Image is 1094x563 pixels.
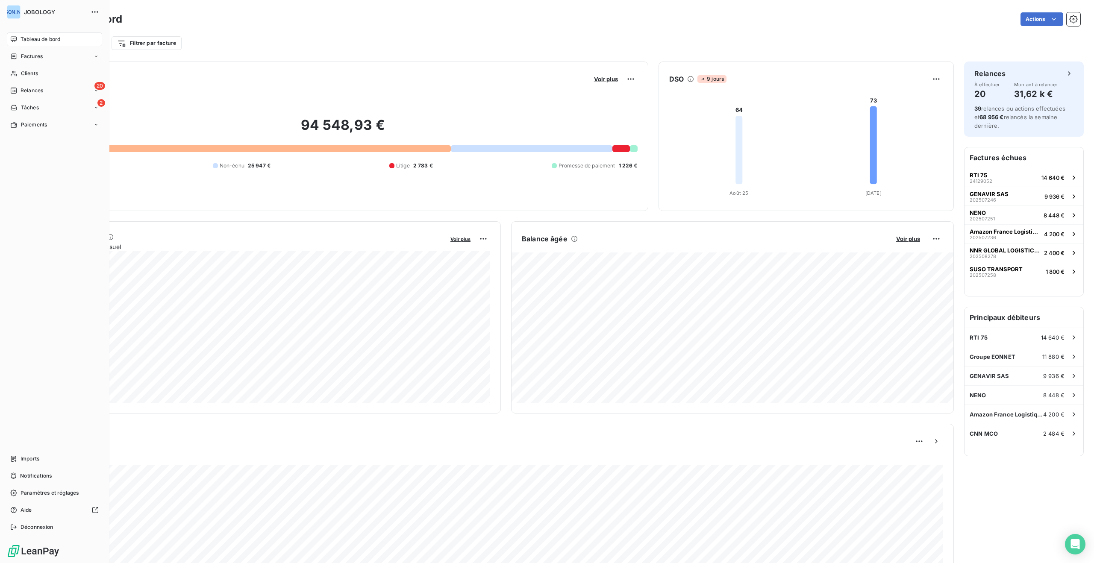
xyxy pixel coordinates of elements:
span: 9 936 € [1043,372,1065,379]
span: Imports [21,455,39,463]
span: Voir plus [450,236,471,242]
span: Montant à relancer [1014,82,1058,87]
button: GENAVIR SAS2025072469 936 € [965,187,1083,205]
span: 202507251 [970,216,995,221]
button: NNR GLOBAL LOGISTICS [GEOGRAPHIC_DATA]2025082782 400 € [965,243,1083,262]
span: Notifications [20,472,52,480]
span: relances ou actions effectuées et relancés la semaine dernière. [974,105,1065,129]
span: Amazon France Logistique SAS [970,411,1043,418]
span: Groupe EONNET [970,353,1015,360]
span: 202508278 [970,254,996,259]
span: 25 947 € [248,162,271,170]
button: Voir plus [591,75,621,83]
button: Voir plus [448,235,473,243]
span: CNN MCO [970,430,998,437]
span: Voir plus [896,235,920,242]
button: Actions [1020,12,1063,26]
span: Aide [21,506,32,514]
span: 4 200 € [1043,411,1065,418]
span: 68 956 € [979,114,1003,120]
span: RTI 75 [970,172,987,179]
tspan: Août 25 [729,190,748,196]
span: GENAVIR SAS [970,372,1009,379]
span: Voir plus [594,76,618,82]
span: Tableau de bord [21,35,60,43]
button: Voir plus [894,235,923,243]
span: NNR GLOBAL LOGISTICS [GEOGRAPHIC_DATA] [970,247,1041,254]
tspan: [DATE] [865,190,881,196]
button: RTI 752412905214 640 € [965,168,1083,187]
div: Open Intercom Messenger [1065,534,1085,554]
span: RTI 75 [970,334,988,341]
span: GENAVIR SAS [970,191,1009,197]
span: SUSO TRANSPORT [970,266,1023,273]
span: 1 226 € [619,162,638,170]
span: 202507246 [970,197,996,202]
h4: 20 [974,87,1000,101]
span: Clients [21,70,38,77]
span: 2 400 € [1044,249,1065,256]
span: 1 800 € [1046,268,1065,275]
span: 14 640 € [1041,334,1065,341]
span: Relances [21,87,43,94]
span: NENO [970,209,986,216]
span: Déconnexion [21,523,53,531]
span: 2 [97,99,105,107]
span: 2 484 € [1043,430,1065,437]
a: Aide [7,503,102,517]
span: Non-échu [220,162,244,170]
button: NENO2025072518 448 € [965,205,1083,224]
span: 202507258 [970,273,996,278]
span: À effectuer [974,82,1000,87]
h6: Principaux débiteurs [965,307,1083,328]
span: Paiements [21,121,47,129]
span: Paramètres et réglages [21,489,79,497]
span: Amazon France Logistique SAS [970,228,1041,235]
span: Factures [21,53,43,60]
span: JOBOLOGY [24,9,85,15]
h6: Factures échues [965,147,1083,168]
span: Litige [396,162,410,170]
span: Tâches [21,104,39,111]
span: 202507236 [970,235,996,240]
span: Chiffre d'affaires mensuel [48,242,444,251]
span: 14 640 € [1041,174,1065,181]
span: 8 448 € [1043,392,1065,399]
button: SUSO TRANSPORT2025072581 800 € [965,262,1083,281]
img: Logo LeanPay [7,544,60,558]
span: 39 [974,105,981,112]
h2: 94 548,93 € [48,117,638,142]
span: 8 448 € [1044,212,1065,219]
h6: Balance âgée [522,234,568,244]
div: [PERSON_NAME] [7,5,21,19]
span: 11 880 € [1042,353,1065,360]
span: 9 jours [697,75,726,83]
span: 4 200 € [1044,231,1065,238]
span: 20 [94,82,105,90]
h4: 31,62 k € [1014,87,1058,101]
h6: DSO [669,74,684,84]
h6: Relances [974,68,1006,79]
button: Filtrer par facture [112,36,182,50]
button: Amazon France Logistique SAS2025072364 200 € [965,224,1083,243]
span: 2 783 € [413,162,433,170]
span: NENO [970,392,986,399]
span: 9 936 € [1044,193,1065,200]
span: Promesse de paiement [559,162,615,170]
span: 24129052 [970,179,992,184]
